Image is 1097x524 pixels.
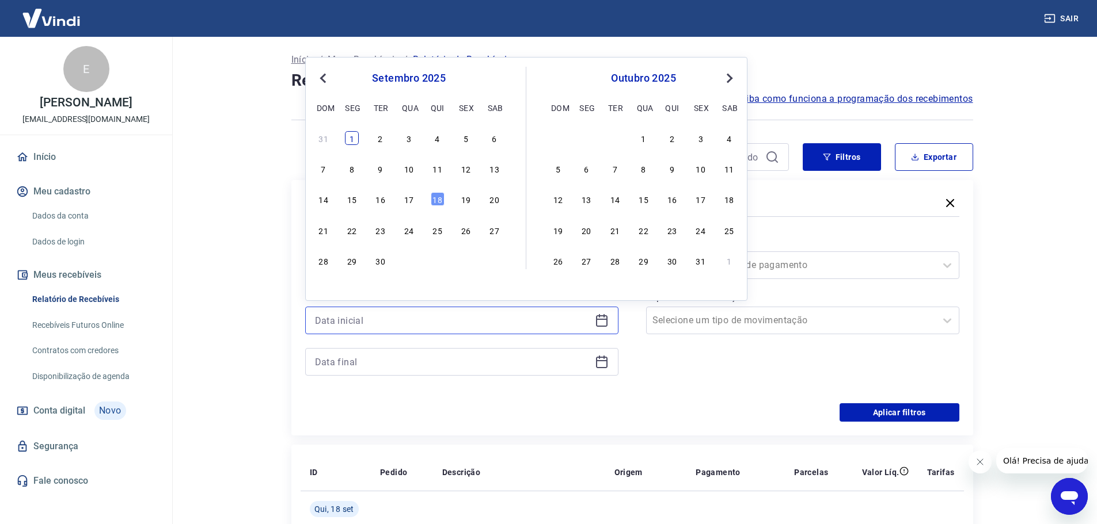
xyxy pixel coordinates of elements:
[402,254,416,267] div: Choose quarta-feira, 1 de outubro de 2025
[374,254,388,267] div: Choose terça-feira, 30 de setembro de 2025
[488,254,502,267] div: Choose sábado, 4 de outubro de 2025
[94,401,126,420] span: Novo
[345,192,359,206] div: Choose segunda-feira, 15 de setembro de 2025
[374,162,388,175] div: Choose terça-feira, 9 de setembro de 2025
[459,162,473,175] div: Choose sexta-feira, 12 de setembro de 2025
[404,53,408,67] p: /
[345,162,359,175] div: Choose segunda-feira, 8 de setembro de 2025
[694,192,708,206] div: Choose sexta-feira, 17 de outubro de 2025
[579,192,593,206] div: Choose segunda-feira, 13 de outubro de 2025
[665,101,679,114] div: qui
[14,434,158,459] a: Segurança
[803,143,881,171] button: Filtros
[33,403,85,419] span: Conta digital
[637,162,651,175] div: Choose quarta-feira, 8 de outubro de 2025
[551,254,565,267] div: Choose domingo, 26 de outubro de 2025
[794,466,828,478] p: Parcelas
[1042,8,1083,29] button: Sair
[317,254,331,267] div: Choose domingo, 28 de setembro de 2025
[637,254,651,267] div: Choose quarta-feira, 29 de outubro de 2025
[551,101,565,114] div: dom
[608,192,622,206] div: Choose terça-feira, 14 de outubro de 2025
[694,101,708,114] div: sex
[431,162,445,175] div: Choose quinta-feira, 11 de setembro de 2025
[722,223,736,237] div: Choose sábado, 25 de outubro de 2025
[317,162,331,175] div: Choose domingo, 7 de setembro de 2025
[442,466,481,478] p: Descrição
[28,230,158,254] a: Dados de login
[314,503,354,515] span: Qui, 18 set
[431,192,445,206] div: Choose quinta-feira, 18 de setembro de 2025
[345,101,359,114] div: seg
[927,466,955,478] p: Tarifas
[579,162,593,175] div: Choose segunda-feira, 6 de outubro de 2025
[614,466,643,478] p: Origem
[459,223,473,237] div: Choose sexta-feira, 26 de setembro de 2025
[315,312,590,329] input: Data inicial
[488,162,502,175] div: Choose sábado, 13 de setembro de 2025
[549,129,738,269] div: month 2025-10
[608,223,622,237] div: Choose terça-feira, 21 de outubro de 2025
[459,254,473,267] div: Choose sexta-feira, 3 de outubro de 2025
[291,53,314,67] a: Início
[374,192,388,206] div: Choose terça-feira, 16 de setembro de 2025
[291,69,973,92] h4: Relatório de Recebíveis
[345,131,359,145] div: Choose segunda-feira, 1 de setembro de 2025
[317,223,331,237] div: Choose domingo, 21 de setembro de 2025
[637,101,651,114] div: qua
[579,101,593,114] div: seg
[28,339,158,362] a: Contratos com credores
[402,101,416,114] div: qua
[840,403,959,422] button: Aplicar filtros
[1051,478,1088,515] iframe: Botão para abrir a janela de mensagens
[431,101,445,114] div: qui
[735,92,973,106] a: Saiba como funciona a programação dos recebimentos
[374,223,388,237] div: Choose terça-feira, 23 de setembro de 2025
[694,223,708,237] div: Choose sexta-feira, 24 de outubro de 2025
[310,466,318,478] p: ID
[665,223,679,237] div: Choose quinta-feira, 23 de outubro de 2025
[488,192,502,206] div: Choose sábado, 20 de setembro de 2025
[694,162,708,175] div: Choose sexta-feira, 10 de outubro de 2025
[345,223,359,237] div: Choose segunda-feira, 22 de setembro de 2025
[648,235,957,249] label: Forma de Pagamento
[608,254,622,267] div: Choose terça-feira, 28 de outubro de 2025
[28,204,158,228] a: Dados da conta
[14,179,158,204] button: Meu cadastro
[431,223,445,237] div: Choose quinta-feira, 25 de setembro de 2025
[551,162,565,175] div: Choose domingo, 5 de outubro de 2025
[315,353,590,370] input: Data final
[402,162,416,175] div: Choose quarta-feira, 10 de setembro de 2025
[579,131,593,145] div: Choose segunda-feira, 29 de setembro de 2025
[488,131,502,145] div: Choose sábado, 6 de setembro de 2025
[488,223,502,237] div: Choose sábado, 27 de setembro de 2025
[637,223,651,237] div: Choose quarta-feira, 22 de outubro de 2025
[551,223,565,237] div: Choose domingo, 19 de outubro de 2025
[722,101,736,114] div: sab
[895,143,973,171] button: Exportar
[665,192,679,206] div: Choose quinta-feira, 16 de outubro de 2025
[862,466,899,478] p: Valor Líq.
[345,254,359,267] div: Choose segunda-feira, 29 de setembro de 2025
[374,101,388,114] div: ter
[579,254,593,267] div: Choose segunda-feira, 27 de outubro de 2025
[696,466,741,478] p: Pagamento
[319,53,323,67] p: /
[459,192,473,206] div: Choose sexta-feira, 19 de setembro de 2025
[608,131,622,145] div: Choose terça-feira, 30 de setembro de 2025
[14,468,158,494] a: Fale conosco
[722,192,736,206] div: Choose sábado, 18 de outubro de 2025
[579,223,593,237] div: Choose segunda-feira, 20 de outubro de 2025
[14,144,158,170] a: Início
[14,1,89,36] img: Vindi
[328,53,399,67] a: Meus Recebíveis
[316,71,330,85] button: Previous Month
[488,101,502,114] div: sab
[551,131,565,145] div: Choose domingo, 28 de setembro de 2025
[969,450,992,473] iframe: Fechar mensagem
[28,288,158,311] a: Relatório de Recebíveis
[665,131,679,145] div: Choose quinta-feira, 2 de outubro de 2025
[648,290,957,304] label: Tipo de Movimentação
